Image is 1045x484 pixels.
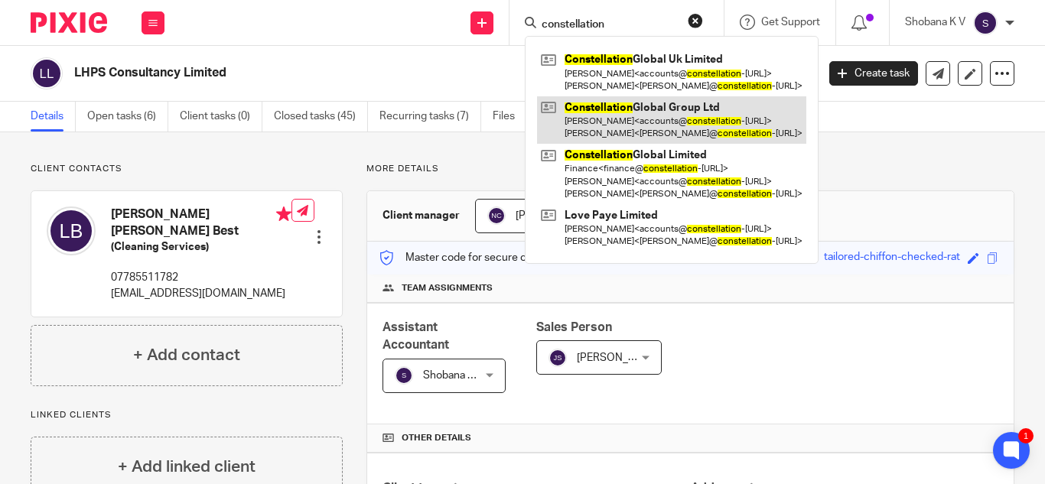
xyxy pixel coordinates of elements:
img: svg%3E [47,206,96,255]
img: svg%3E [31,57,63,89]
h2: LHPS Consultancy Limited [74,65,660,81]
i: Primary [276,206,291,222]
span: Other details [402,432,471,444]
p: Shobana K V [905,15,965,30]
p: Client contacts [31,163,343,175]
span: Sales Person [536,321,612,333]
div: 1 [1018,428,1034,443]
span: [PERSON_NAME] [516,210,600,221]
span: [PERSON_NAME] [577,352,661,363]
a: Files [493,102,527,132]
a: Closed tasks (45) [274,102,368,132]
h3: Client manager [383,208,460,223]
span: Get Support [761,17,820,28]
h4: + Add linked client [118,455,256,479]
h5: (Cleaning Services) [111,239,291,255]
h4: [PERSON_NAME] [PERSON_NAME] Best [111,206,291,239]
p: Linked clients [31,409,343,421]
span: Assistant Accountant [383,321,449,351]
a: Recurring tasks (7) [379,102,481,132]
p: [EMAIL_ADDRESS][DOMAIN_NAME] [111,286,291,301]
img: svg%3E [549,349,567,367]
a: Create task [829,61,918,86]
img: svg%3E [395,366,413,385]
img: Pixie [31,12,107,33]
input: Search [540,18,678,32]
img: svg%3E [973,11,998,35]
span: Team assignments [402,282,493,294]
div: tailored-chiffon-checked-rat [824,249,960,267]
p: More details [366,163,1014,175]
a: Details [31,102,76,132]
img: svg%3E [487,206,506,225]
h4: + Add contact [133,343,240,367]
span: Shobana K V [423,370,483,381]
a: Client tasks (0) [180,102,262,132]
p: Master code for secure communications and files [379,250,643,265]
a: Open tasks (6) [87,102,168,132]
button: Clear [688,13,703,28]
p: 07785511782 [111,270,291,285]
